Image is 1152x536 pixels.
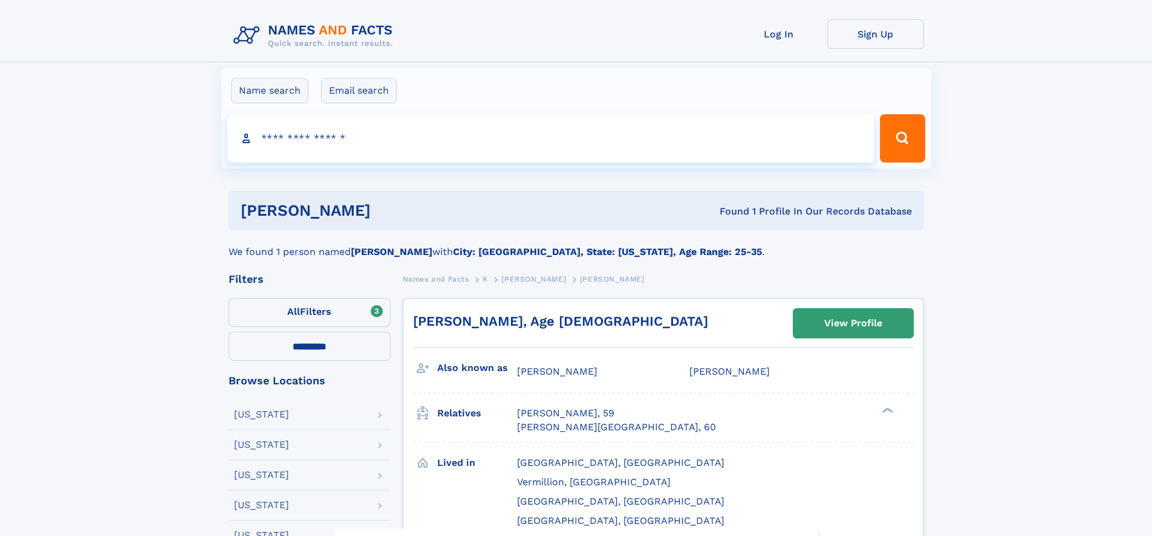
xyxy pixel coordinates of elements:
label: Name search [231,78,308,103]
button: Search Button [880,114,925,163]
div: [US_STATE] [234,470,289,480]
span: [PERSON_NAME] [689,366,770,377]
span: [PERSON_NAME] [517,366,597,377]
a: Names and Facts [403,271,469,286]
a: [PERSON_NAME], Age [DEMOGRAPHIC_DATA] [413,314,708,329]
a: K [483,271,488,286]
a: View Profile [793,309,913,338]
b: City: [GEOGRAPHIC_DATA], State: [US_STATE], Age Range: 25-35 [453,246,762,257]
div: [US_STATE] [234,440,289,450]
b: [PERSON_NAME] [351,246,432,257]
span: [GEOGRAPHIC_DATA], [GEOGRAPHIC_DATA] [517,496,724,507]
span: [GEOGRAPHIC_DATA], [GEOGRAPHIC_DATA] [517,457,724,468]
label: Email search [321,78,397,103]
a: [PERSON_NAME] [501,271,566,286]
div: ❯ [879,407,894,415]
div: Found 1 Profile In Our Records Database [545,205,912,218]
span: All [287,306,300,317]
label: Filters [229,298,391,327]
h3: Also known as [437,358,517,378]
span: Vermillion, [GEOGRAPHIC_DATA] [517,476,671,488]
a: Sign Up [827,19,924,49]
div: Filters [229,274,391,285]
img: Logo Names and Facts [229,19,403,52]
div: View Profile [824,309,882,337]
h1: [PERSON_NAME] [241,203,545,218]
a: Log In [731,19,827,49]
div: Browse Locations [229,375,391,386]
div: [US_STATE] [234,410,289,419]
span: [GEOGRAPHIC_DATA], [GEOGRAPHIC_DATA] [517,515,724,526]
h3: Lived in [437,453,517,473]
div: [US_STATE] [234,500,289,510]
h3: Relatives [437,403,517,424]
span: K [483,275,488,283]
span: [PERSON_NAME] [580,275,645,283]
span: [PERSON_NAME] [501,275,566,283]
a: [PERSON_NAME][GEOGRAPHIC_DATA], 60 [517,421,716,434]
input: search input [227,114,875,163]
div: We found 1 person named with . [229,230,924,259]
a: [PERSON_NAME], 59 [517,407,614,420]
